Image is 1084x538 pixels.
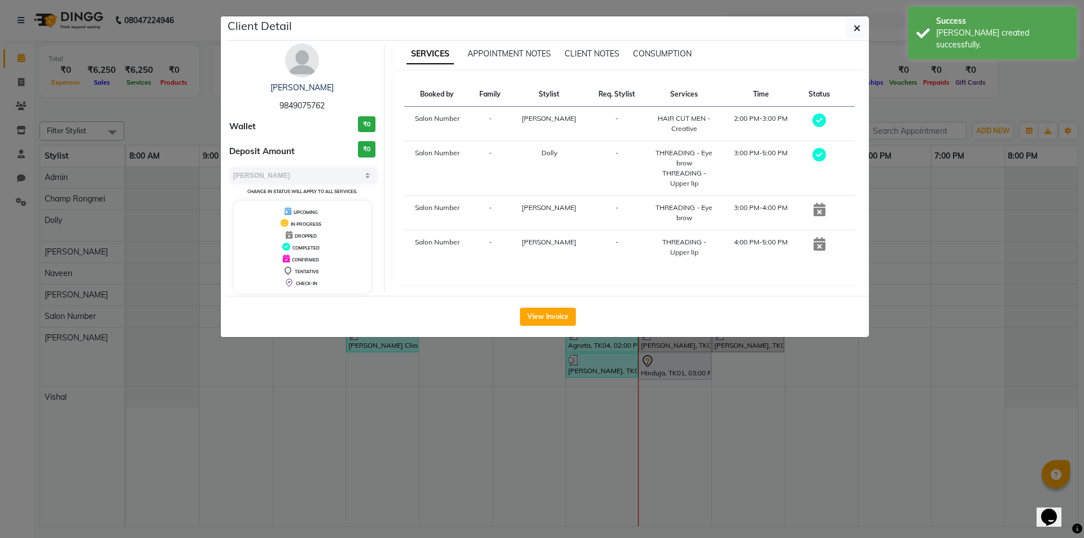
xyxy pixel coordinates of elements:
[522,238,576,246] span: [PERSON_NAME]
[588,196,646,230] td: -
[404,82,470,107] th: Booked by
[723,82,799,107] th: Time
[228,18,292,34] h5: Client Detail
[470,196,510,230] td: -
[404,196,470,230] td: Salon Number
[292,245,320,251] span: COMPLETED
[588,82,646,107] th: Req. Stylist
[291,221,321,227] span: IN PROGRESS
[588,230,646,265] td: -
[358,116,375,133] h3: ₹0
[652,203,716,223] div: THREADING - Eye brow
[541,148,557,157] span: Dolly
[470,141,510,196] td: -
[799,82,840,107] th: Status
[652,168,716,189] div: THREADING - Upper lip
[645,82,723,107] th: Services
[229,120,256,133] span: Wallet
[936,15,1069,27] div: Success
[723,141,799,196] td: 3:00 PM-5:00 PM
[723,107,799,141] td: 2:00 PM-3:00 PM
[467,49,551,59] span: APPOINTMENT NOTES
[404,141,470,196] td: Salon Number
[295,233,317,239] span: DROPPED
[470,107,510,141] td: -
[522,203,576,212] span: [PERSON_NAME]
[652,237,716,257] div: THREADING - Upper lip
[406,44,454,64] span: SERVICES
[723,230,799,265] td: 4:00 PM-5:00 PM
[470,230,510,265] td: -
[247,189,357,194] small: Change in status will apply to all services.
[285,43,319,77] img: avatar
[652,148,716,168] div: THREADING - Eye brow
[229,145,295,158] span: Deposit Amount
[358,141,375,158] h3: ₹0
[294,209,318,215] span: UPCOMING
[588,141,646,196] td: -
[1037,493,1073,527] iframe: chat widget
[404,230,470,265] td: Salon Number
[522,114,576,123] span: [PERSON_NAME]
[296,281,317,286] span: CHECK-IN
[295,269,319,274] span: TENTATIVE
[270,82,334,93] a: [PERSON_NAME]
[510,82,588,107] th: Stylist
[723,196,799,230] td: 3:00 PM-4:00 PM
[652,113,716,134] div: HAIR CUT MEN - Creative
[292,257,319,263] span: CONFIRMED
[520,308,576,326] button: View Invoice
[404,107,470,141] td: Salon Number
[936,27,1069,51] div: Bill created successfully.
[279,100,325,111] span: 9849075762
[588,107,646,141] td: -
[633,49,692,59] span: CONSUMPTION
[565,49,619,59] span: CLIENT NOTES
[470,82,510,107] th: Family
